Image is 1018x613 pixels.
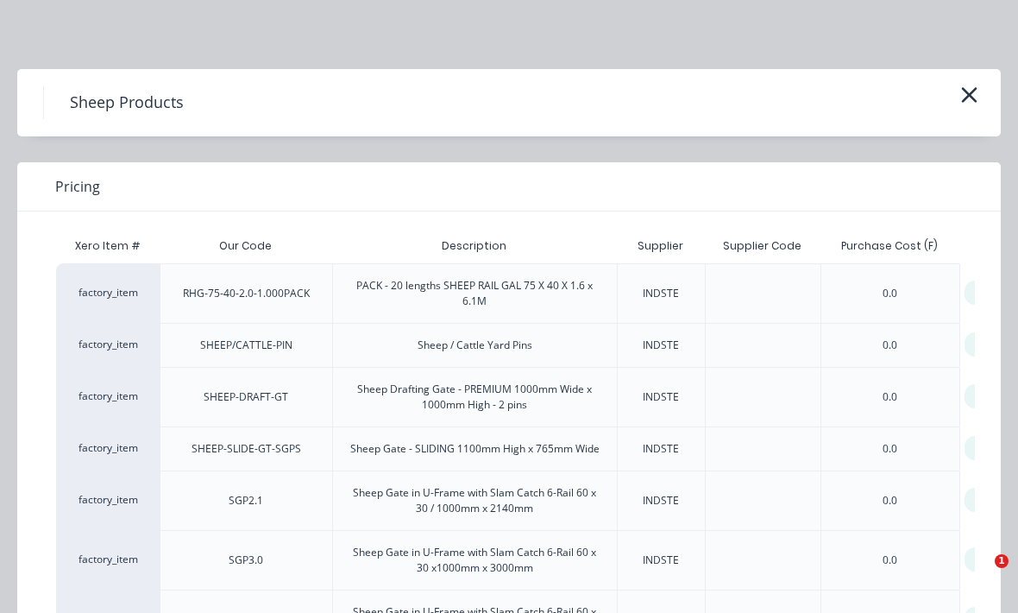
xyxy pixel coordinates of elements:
[975,551,996,568] span: add
[418,338,532,353] div: Sheep / Cattle Yard Pins
[643,286,679,301] div: INDSTE
[428,224,520,268] div: Description
[55,176,100,197] span: Pricing
[643,389,679,405] div: INDSTE
[183,286,310,301] div: RHG-75-40-2.0-1.000PACK
[347,382,603,413] div: Sheep Drafting Gate - PREMIUM 1000mm Wide x 1000mm High - 2 pins
[56,530,160,590] div: factory_item
[643,553,679,568] div: INDSTE
[883,389,897,405] div: 0.0
[975,284,996,301] span: add
[965,488,1006,512] div: add
[204,389,288,405] div: SHEEP-DRAFT-GT
[56,367,160,427] div: factory_item
[995,554,1009,568] span: 1
[975,439,996,457] span: add
[827,224,952,268] div: Purchase Cost (F)
[43,86,210,119] h4: Sheep Products
[643,338,679,353] div: INDSTE
[56,323,160,367] div: factory_item
[347,278,603,309] div: PACK - 20 lengths SHEEP RAIL GAL 75 X 40 X 1.6 x 6.1M
[56,427,160,471] div: factory_item
[229,553,263,568] div: SGP3.0
[959,554,1001,596] iframe: Intercom live chat
[347,545,603,576] div: Sheep Gate in U-Frame with Slam Catch 6-Rail 60 x 30 x1000mm x 3000mm
[56,263,160,323] div: factory_item
[883,338,897,353] div: 0.0
[205,224,286,268] div: Our Code
[975,336,996,353] span: add
[56,229,160,263] div: Xero Item #
[883,286,897,301] div: 0.0
[975,491,996,509] span: add
[965,332,1006,357] div: add
[965,384,1006,408] div: add
[200,338,292,353] div: SHEEP/CATTLE-PIN
[350,441,600,457] div: Sheep Gate - SLIDING 1100mm High x 765mm Wide
[975,388,996,405] span: add
[229,493,263,509] div: SGP2.1
[643,441,679,457] div: INDSTE
[643,493,679,509] div: INDSTE
[709,224,815,268] div: Supplier Code
[965,436,1006,460] div: add
[965,281,1006,305] div: add
[883,441,897,457] div: 0.0
[883,493,897,509] div: 0.0
[347,485,603,516] div: Sheep Gate in U-Frame with Slam Catch 6-Rail 60 x 30 / 1000mm x 2140mm
[883,553,897,568] div: 0.0
[192,441,301,457] div: SHEEP-SLIDE-GT-SGPS
[624,224,697,268] div: Supplier
[56,471,160,530] div: factory_item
